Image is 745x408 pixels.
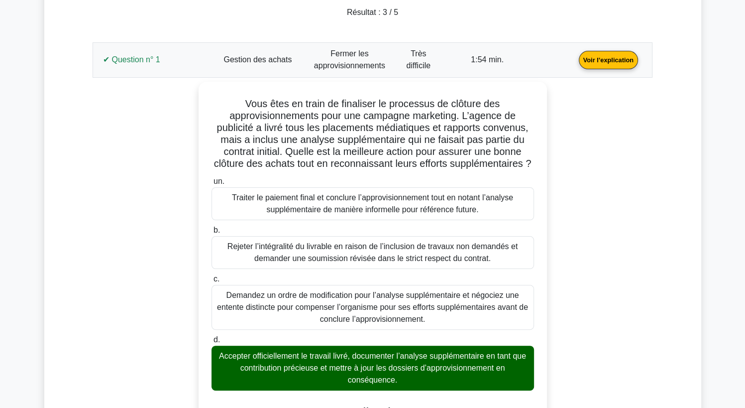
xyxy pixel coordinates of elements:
[213,335,220,344] span: d.
[212,187,534,220] div: Traiter le paiement final et conclure l’approvisionnement tout en notant l’analyse supplémentaire...
[213,177,224,185] span: un.
[347,8,398,16] font: Résultat : 3 / 5
[211,98,535,169] h5: Vous êtes en train de finaliser le processus de clôture des approvisionnements pour une campagne ...
[212,285,534,330] div: Demandez un ordre de modification pour l’analyse supplémentaire et négociez une entente distincte...
[212,346,534,391] div: Accepter officiellement le travail livré, documenter l’analyse supplémentaire en tant que contrib...
[213,226,220,234] span: b.
[575,55,642,64] a: Voir l’explication
[212,236,534,269] div: Rejeter l’intégralité du livrable en raison de l’inclusion de travaux non demandés et demander un...
[213,274,219,283] span: c.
